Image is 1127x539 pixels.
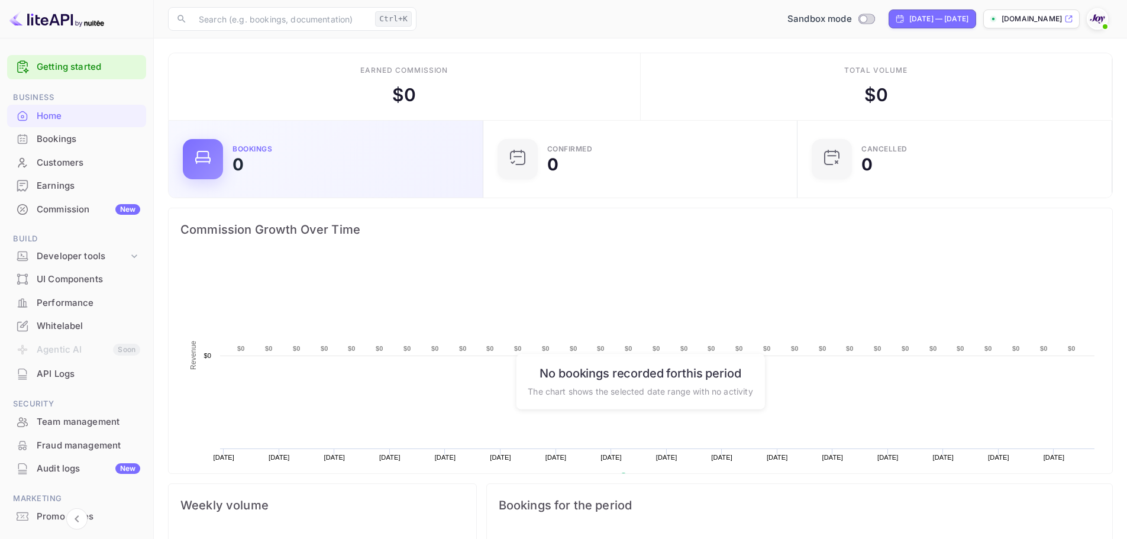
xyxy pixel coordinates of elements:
text: $0 [542,345,550,352]
div: 0 [861,156,873,173]
text: [DATE] [933,454,954,461]
div: Bookings [232,146,272,153]
text: [DATE] [435,454,456,461]
text: [DATE] [822,454,843,461]
text: $0 [293,345,301,352]
a: Audit logsNew [7,457,146,479]
a: Promo codes [7,505,146,527]
text: $0 [819,345,826,352]
text: [DATE] [1044,454,1065,461]
a: Fraud management [7,434,146,456]
div: Commission [37,203,140,217]
div: Audit logs [37,462,140,476]
div: Bookings [37,133,140,146]
text: $0 [929,345,937,352]
text: $0 [403,345,411,352]
text: [DATE] [988,454,1009,461]
div: Customers [7,151,146,175]
div: New [115,463,140,474]
text: [DATE] [490,454,511,461]
a: Whitelabel [7,315,146,337]
div: $ 0 [392,82,416,108]
text: $0 [348,345,356,352]
text: $0 [486,345,494,352]
div: 0 [547,156,558,173]
text: [DATE] [324,454,345,461]
div: Performance [37,296,140,310]
div: Fraud management [7,434,146,457]
text: $0 [625,345,632,352]
div: Earned commission [360,65,448,76]
text: [DATE] [379,454,401,461]
span: Sandbox mode [787,12,852,26]
span: Commission Growth Over Time [180,220,1100,239]
text: $0 [321,345,328,352]
div: Ctrl+K [375,11,412,27]
text: $0 [570,345,577,352]
span: Business [7,91,146,104]
h6: No bookings recorded for this period [528,366,753,380]
p: [DOMAIN_NAME] [1002,14,1062,24]
text: $0 [874,345,881,352]
text: $0 [1040,345,1048,352]
span: Weekly volume [180,496,464,515]
input: Search (e.g. bookings, documentation) [192,7,370,31]
div: Fraud management [37,439,140,453]
text: $0 [376,345,383,352]
p: The chart shows the selected date range with no activity [528,385,753,397]
a: Earnings [7,175,146,196]
text: $0 [653,345,660,352]
text: [DATE] [545,454,567,461]
text: $0 [735,345,743,352]
div: Total volume [844,65,908,76]
text: $0 [431,345,439,352]
div: Getting started [7,55,146,79]
text: [DATE] [656,454,677,461]
div: CANCELLED [861,146,908,153]
div: UI Components [37,273,140,286]
div: UI Components [7,268,146,291]
div: Confirmed [547,146,593,153]
div: New [115,204,140,215]
span: Security [7,398,146,411]
text: $0 [514,345,522,352]
div: Audit logsNew [7,457,146,480]
div: [DATE] — [DATE] [909,14,968,24]
text: $0 [1068,345,1076,352]
div: Home [7,105,146,128]
a: UI Components [7,268,146,290]
div: Earnings [37,179,140,193]
div: Earnings [7,175,146,198]
text: $0 [902,345,909,352]
text: [DATE] [877,454,899,461]
div: Developer tools [7,246,146,267]
div: $ 0 [864,82,888,108]
text: $0 [957,345,964,352]
div: Home [37,109,140,123]
div: Performance [7,292,146,315]
text: $0 [597,345,605,352]
text: $0 [763,345,771,352]
button: Collapse navigation [66,508,88,530]
text: $0 [204,352,211,359]
text: $0 [237,345,245,352]
a: Home [7,105,146,127]
text: $0 [1012,345,1020,352]
text: [DATE] [600,454,622,461]
text: [DATE] [767,454,788,461]
img: With Joy [1088,9,1107,28]
a: Team management [7,411,146,433]
span: Build [7,233,146,246]
text: $0 [459,345,467,352]
div: Bookings [7,128,146,151]
text: $0 [680,345,688,352]
div: 0 [232,156,244,173]
a: Bookings [7,128,146,150]
div: Team management [37,415,140,429]
a: Performance [7,292,146,314]
a: Getting started [37,60,140,74]
text: $0 [708,345,715,352]
span: Bookings for the period [499,496,1100,515]
text: [DATE] [711,454,732,461]
div: API Logs [7,363,146,386]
